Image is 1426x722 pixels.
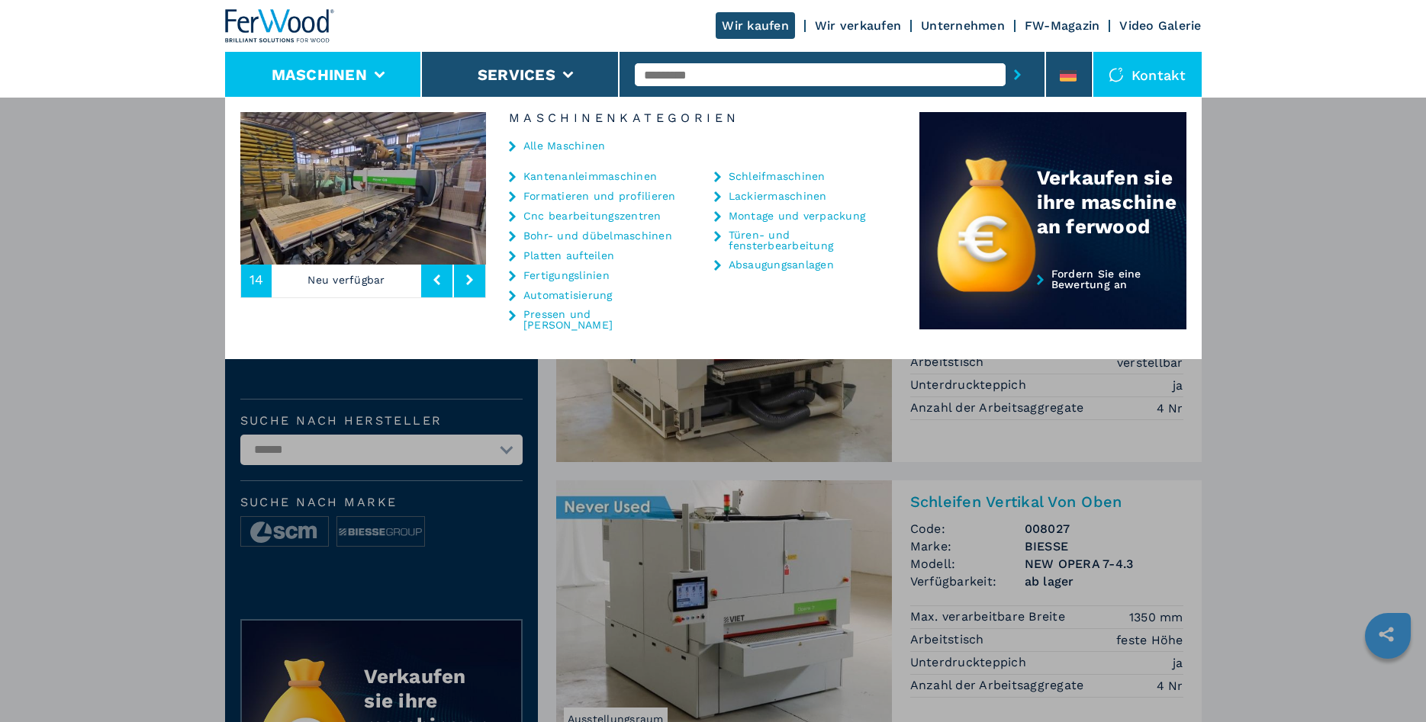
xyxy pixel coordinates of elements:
a: Schleifmaschinen [729,171,826,181]
img: Kontakt [1109,67,1124,82]
img: Ferwood [225,9,335,43]
button: submit-button [1006,57,1029,92]
a: Alle Maschinen [523,140,606,151]
a: Fordern Sie eine Bewertung an [919,268,1186,330]
a: Absaugungsanlagen [729,259,834,270]
a: Wir verkaufen [815,18,901,33]
a: FW-Magazin [1025,18,1100,33]
p: Neu verfügbar [272,262,421,297]
div: Kontakt [1093,52,1202,98]
span: 14 [249,273,264,287]
h6: Maschinenkategorien [486,112,919,124]
a: Formatieren und profilieren [523,191,676,201]
a: Kantenanleimmaschinen [523,171,657,181]
a: Lackiermaschinen [729,191,827,201]
a: Unternehmen [921,18,1005,33]
a: Bohr- und dübelmaschinen [523,230,672,241]
a: Platten aufteilen [523,250,614,261]
img: image [486,112,732,265]
a: Cnc bearbeitungszentren [523,210,661,221]
a: Pressen und [PERSON_NAME] [523,309,676,330]
button: Maschinen [272,66,367,84]
a: Türen- und fensterbearbeitung [729,229,881,251]
button: Services [478,66,555,84]
a: Wir kaufen [716,12,795,39]
a: Montage und verpackung [729,210,866,221]
img: image [240,112,486,265]
a: Fertigungslinien [523,270,610,281]
a: Automatisierung [523,290,613,300]
a: Video Galerie [1119,18,1201,33]
div: Verkaufen sie ihre maschine an ferwood [1037,165,1186,239]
